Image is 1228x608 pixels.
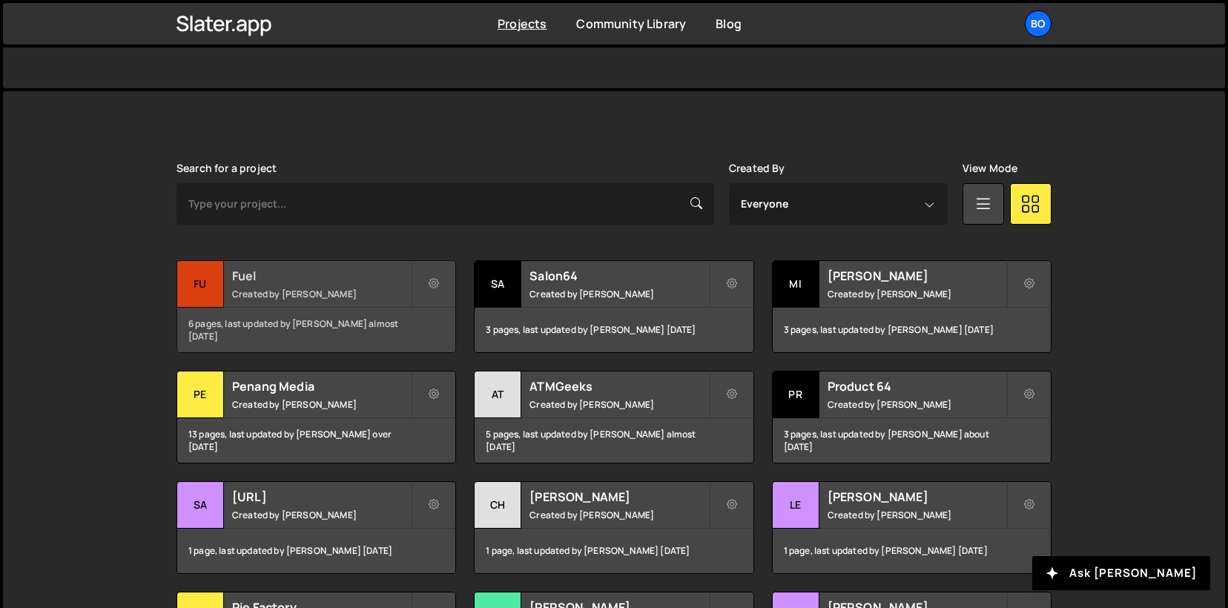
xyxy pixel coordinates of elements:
[772,481,1052,574] a: Le [PERSON_NAME] Created by [PERSON_NAME] 1 page, last updated by [PERSON_NAME] [DATE]
[475,529,753,573] div: 1 page, last updated by [PERSON_NAME] [DATE]
[828,268,1006,284] h2: [PERSON_NAME]
[177,418,455,463] div: 13 pages, last updated by [PERSON_NAME] over [DATE]
[773,529,1051,573] div: 1 page, last updated by [PERSON_NAME] [DATE]
[232,268,411,284] h2: Fuel
[828,509,1006,521] small: Created by [PERSON_NAME]
[475,308,753,352] div: 3 pages, last updated by [PERSON_NAME] [DATE]
[963,162,1017,174] label: View Mode
[716,16,742,32] a: Blog
[232,288,411,300] small: Created by [PERSON_NAME]
[529,288,708,300] small: Created by [PERSON_NAME]
[498,16,547,32] a: Projects
[529,398,708,411] small: Created by [PERSON_NAME]
[176,183,714,225] input: Type your project...
[177,261,224,308] div: Fu
[176,162,277,174] label: Search for a project
[475,371,521,418] div: AT
[529,489,708,505] h2: [PERSON_NAME]
[828,288,1006,300] small: Created by [PERSON_NAME]
[529,268,708,284] h2: Salon64
[773,418,1051,463] div: 3 pages, last updated by [PERSON_NAME] about [DATE]
[773,261,819,308] div: Mi
[475,418,753,463] div: 5 pages, last updated by [PERSON_NAME] almost [DATE]
[529,378,708,394] h2: ATMGeeks
[576,16,686,32] a: Community Library
[177,308,455,352] div: 6 pages, last updated by [PERSON_NAME] almost [DATE]
[773,371,819,418] div: Pr
[1032,556,1210,590] button: Ask [PERSON_NAME]
[232,398,411,411] small: Created by [PERSON_NAME]
[474,260,753,353] a: Sa Salon64 Created by [PERSON_NAME] 3 pages, last updated by [PERSON_NAME] [DATE]
[177,529,455,573] div: 1 page, last updated by [PERSON_NAME] [DATE]
[475,261,521,308] div: Sa
[475,482,521,529] div: CH
[176,260,456,353] a: Fu Fuel Created by [PERSON_NAME] 6 pages, last updated by [PERSON_NAME] almost [DATE]
[232,509,411,521] small: Created by [PERSON_NAME]
[176,481,456,574] a: SA [URL] Created by [PERSON_NAME] 1 page, last updated by [PERSON_NAME] [DATE]
[773,308,1051,352] div: 3 pages, last updated by [PERSON_NAME] [DATE]
[772,260,1052,353] a: Mi [PERSON_NAME] Created by [PERSON_NAME] 3 pages, last updated by [PERSON_NAME] [DATE]
[474,371,753,463] a: AT ATMGeeks Created by [PERSON_NAME] 5 pages, last updated by [PERSON_NAME] almost [DATE]
[1025,10,1052,37] a: Bo
[177,371,224,418] div: Pe
[828,378,1006,394] h2: Product 64
[474,481,753,574] a: CH [PERSON_NAME] Created by [PERSON_NAME] 1 page, last updated by [PERSON_NAME] [DATE]
[828,489,1006,505] h2: [PERSON_NAME]
[529,509,708,521] small: Created by [PERSON_NAME]
[177,482,224,529] div: SA
[232,489,411,505] h2: [URL]
[828,398,1006,411] small: Created by [PERSON_NAME]
[773,482,819,529] div: Le
[729,162,785,174] label: Created By
[772,371,1052,463] a: Pr Product 64 Created by [PERSON_NAME] 3 pages, last updated by [PERSON_NAME] about [DATE]
[176,371,456,463] a: Pe Penang Media Created by [PERSON_NAME] 13 pages, last updated by [PERSON_NAME] over [DATE]
[232,378,411,394] h2: Penang Media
